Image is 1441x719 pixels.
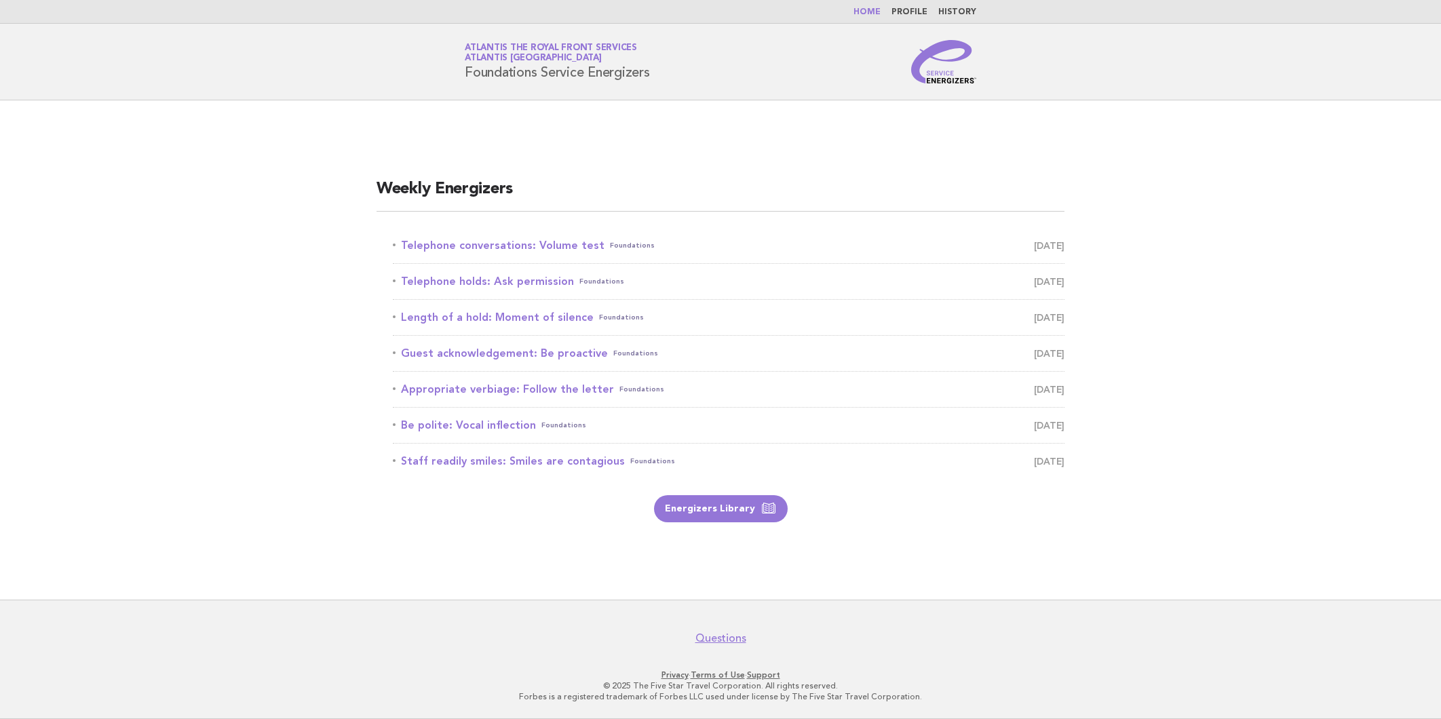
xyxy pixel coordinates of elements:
a: Energizers Library [654,495,788,522]
span: [DATE] [1034,344,1064,363]
a: Atlantis The Royal Front ServicesAtlantis [GEOGRAPHIC_DATA] [465,43,637,62]
a: Terms of Use [691,670,745,680]
span: [DATE] [1034,236,1064,255]
a: Be polite: Vocal inflectionFoundations [DATE] [393,416,1064,435]
span: [DATE] [1034,380,1064,399]
span: Foundations [610,236,655,255]
img: Service Energizers [911,40,976,83]
a: Home [853,8,881,16]
a: Telephone holds: Ask permissionFoundations [DATE] [393,272,1064,291]
span: Foundations [599,308,644,327]
span: [DATE] [1034,416,1064,435]
a: Length of a hold: Moment of silenceFoundations [DATE] [393,308,1064,327]
span: Foundations [630,452,675,471]
span: Foundations [541,416,586,435]
h1: Foundations Service Energizers [465,44,650,79]
h2: Weekly Energizers [377,178,1064,212]
span: Foundations [579,272,624,291]
a: Staff readily smiles: Smiles are contagiousFoundations [DATE] [393,452,1064,471]
p: · · [305,669,1136,680]
a: Privacy [661,670,689,680]
a: Appropriate verbiage: Follow the letterFoundations [DATE] [393,380,1064,399]
span: [DATE] [1034,308,1064,327]
a: Guest acknowledgement: Be proactiveFoundations [DATE] [393,344,1064,363]
a: Profile [891,8,927,16]
span: Foundations [619,380,664,399]
span: [DATE] [1034,272,1064,291]
p: © 2025 The Five Star Travel Corporation. All rights reserved. [305,680,1136,691]
span: [DATE] [1034,452,1064,471]
p: Forbes is a registered trademark of Forbes LLC used under license by The Five Star Travel Corpora... [305,691,1136,702]
a: Questions [695,631,746,645]
a: History [938,8,976,16]
a: Telephone conversations: Volume testFoundations [DATE] [393,236,1064,255]
span: Foundations [613,344,658,363]
a: Support [747,670,780,680]
span: Atlantis [GEOGRAPHIC_DATA] [465,54,602,63]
